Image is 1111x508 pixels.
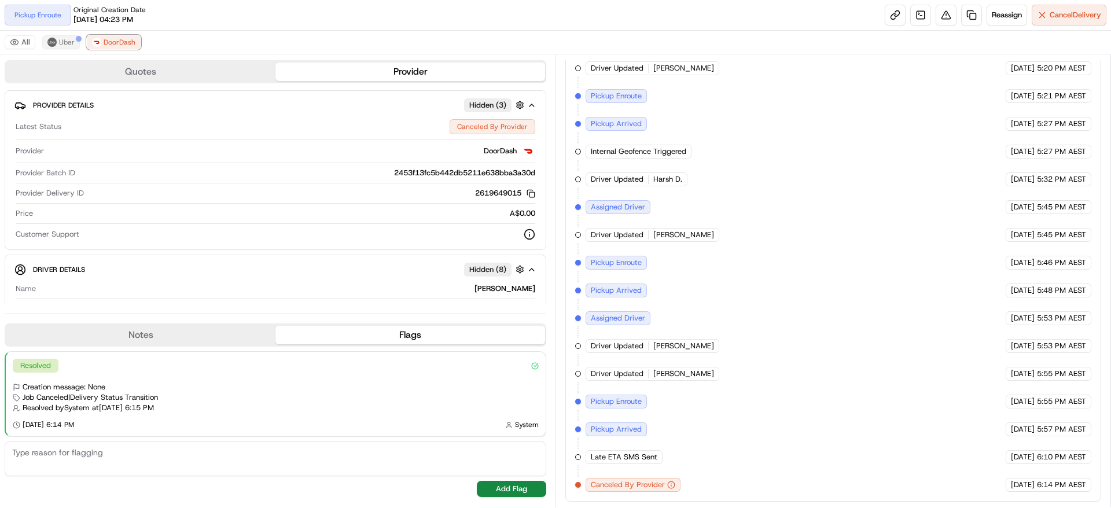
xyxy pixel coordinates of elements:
[14,260,536,279] button: Driver DetailsHidden (8)
[1037,480,1086,490] span: 6:14 PM AEST
[591,313,645,323] span: Assigned Driver
[59,38,75,47] span: Uber
[1032,5,1106,25] button: CancelDelivery
[475,188,535,198] button: 2619649015
[591,202,645,212] span: Assigned Driver
[16,208,33,219] span: Price
[1037,257,1086,268] span: 5:46 PM AEST
[1037,174,1086,185] span: 5:32 PM AEST
[591,452,657,462] span: Late ETA SMS Sent
[5,35,35,49] button: All
[591,480,665,490] span: Canceled By Provider
[591,369,643,379] span: Driver Updated
[1011,202,1035,212] span: [DATE]
[16,168,75,178] span: Provider Batch ID
[41,284,535,294] div: [PERSON_NAME]
[73,5,146,14] span: Original Creation Date
[1011,313,1035,323] span: [DATE]
[275,62,545,81] button: Provider
[992,10,1022,20] span: Reassign
[653,174,682,185] span: Harsh D.
[16,284,36,294] span: Name
[1037,202,1086,212] span: 5:45 PM AEST
[591,119,642,129] span: Pickup Arrived
[1011,369,1035,379] span: [DATE]
[1011,452,1035,462] span: [DATE]
[591,341,643,351] span: Driver Updated
[1011,91,1035,101] span: [DATE]
[521,144,535,158] img: doordash_logo_v2.png
[1037,285,1086,296] span: 5:48 PM AEST
[23,382,105,392] span: Creation message: None
[510,208,535,219] span: A$0.00
[1011,285,1035,296] span: [DATE]
[469,100,506,111] span: Hidden ( 3 )
[275,326,545,344] button: Flags
[484,146,517,156] span: DoorDash
[469,264,506,275] span: Hidden ( 8 )
[73,14,133,25] span: [DATE] 04:23 PM
[92,38,101,47] img: doordash_logo_v2.png
[1037,63,1086,73] span: 5:20 PM AEST
[591,174,643,185] span: Driver Updated
[92,403,154,413] span: at [DATE] 6:15 PM
[477,481,546,497] button: Add Flag
[33,101,94,110] span: Provider Details
[16,188,84,198] span: Provider Delivery ID
[1011,63,1035,73] span: [DATE]
[16,229,79,240] span: Customer Support
[464,262,527,277] button: Hidden (8)
[987,5,1027,25] button: Reassign
[1011,174,1035,185] span: [DATE]
[1050,10,1101,20] span: Cancel Delivery
[653,341,714,351] span: [PERSON_NAME]
[1037,424,1086,435] span: 5:57 PM AEST
[14,95,536,115] button: Provider DetailsHidden (3)
[1011,480,1035,490] span: [DATE]
[1011,424,1035,435] span: [DATE]
[1037,230,1086,240] span: 5:45 PM AEST
[1037,396,1086,407] span: 5:55 PM AEST
[591,285,642,296] span: Pickup Arrived
[591,146,686,157] span: Internal Geofence Triggered
[515,420,539,429] span: System
[591,91,642,101] span: Pickup Enroute
[591,63,643,73] span: Driver Updated
[23,403,90,413] span: Resolved by System
[23,420,74,429] span: [DATE] 6:14 PM
[1011,396,1035,407] span: [DATE]
[33,265,85,274] span: Driver Details
[42,35,80,49] button: Uber
[1037,91,1086,101] span: 5:21 PM AEST
[23,392,158,403] span: Job Canceled | Delivery Status Transition
[16,122,61,132] span: Latest Status
[1037,341,1086,351] span: 5:53 PM AEST
[104,38,135,47] span: DoorDash
[16,146,44,156] span: Provider
[6,326,275,344] button: Notes
[47,38,57,47] img: uber-new-logo.jpeg
[653,369,714,379] span: [PERSON_NAME]
[394,168,535,178] span: 2453f13fc5b442db5211e638bba3a30d
[591,424,642,435] span: Pickup Arrived
[653,63,714,73] span: [PERSON_NAME]
[591,257,642,268] span: Pickup Enroute
[1011,119,1035,129] span: [DATE]
[1037,119,1086,129] span: 5:27 PM AEST
[1011,257,1035,268] span: [DATE]
[1011,341,1035,351] span: [DATE]
[1037,452,1086,462] span: 6:10 PM AEST
[13,359,58,373] div: Resolved
[591,230,643,240] span: Driver Updated
[1011,230,1035,240] span: [DATE]
[653,230,714,240] span: [PERSON_NAME]
[6,62,275,81] button: Quotes
[1037,146,1086,157] span: 5:27 PM AEST
[87,35,141,49] button: DoorDash
[1011,146,1035,157] span: [DATE]
[464,98,527,112] button: Hidden (3)
[591,396,642,407] span: Pickup Enroute
[1037,369,1086,379] span: 5:55 PM AEST
[1037,313,1086,323] span: 5:53 PM AEST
